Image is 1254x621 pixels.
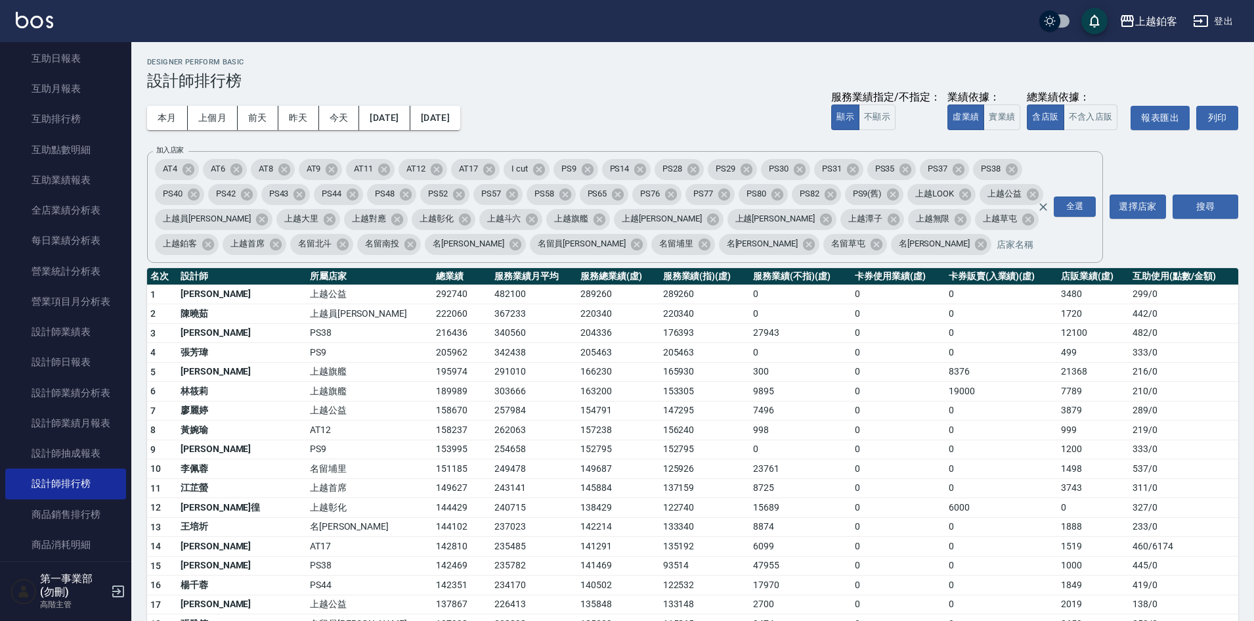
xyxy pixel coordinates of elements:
span: PS43 [261,187,297,200]
td: 0 [852,343,945,363]
td: 152795 [577,440,660,459]
th: 名次 [147,268,177,285]
div: 名[PERSON_NAME] [425,234,525,255]
img: Person [11,578,37,605]
td: 陳曉茹 [177,304,307,324]
td: 151185 [433,459,491,479]
td: 205463 [577,343,660,363]
button: 不含入店販 [1064,104,1118,130]
th: 互助使用(點數/金額) [1129,268,1238,285]
span: 17 [150,599,162,610]
div: 上越草屯 [975,209,1039,230]
span: AT9 [299,162,329,175]
h2: Designer Perform Basic [147,58,1238,66]
a: 設計師業績分析表 [5,378,126,408]
div: 上越無限 [908,209,972,230]
td: 205463 [660,343,750,363]
td: 210 / 0 [1129,382,1238,402]
div: PS14 [602,159,651,180]
td: 289260 [660,285,750,304]
td: 289 / 0 [1129,401,1238,421]
span: 上越彰化 [412,212,462,225]
td: 153305 [660,382,750,402]
span: PS82 [792,187,827,200]
a: 商品消耗明細 [5,530,126,560]
span: PS40 [155,187,190,200]
span: AT6 [203,162,233,175]
button: 不顯示 [859,104,896,130]
td: 7789 [1058,382,1129,402]
td: 上越員[PERSON_NAME] [307,304,433,324]
span: 名留草屯 [823,237,873,250]
a: 互助點數明細 [5,135,126,165]
span: PS35 [867,162,903,175]
td: [PERSON_NAME] [177,285,307,304]
td: 262063 [491,421,577,440]
td: 158237 [433,421,491,440]
a: 設計師排行榜 [5,469,126,499]
td: 黃婉瑜 [177,421,307,440]
div: 總業績依據： [1027,91,1124,104]
div: AT12 [399,159,447,180]
td: 0 [945,440,1058,459]
div: PS31 [814,159,863,180]
td: 0 [852,440,945,459]
div: 上越公益 [980,184,1043,205]
button: 實業績 [984,104,1020,130]
div: 上越鉑客 [1135,13,1177,30]
button: Clear [1034,198,1052,216]
a: 營業項目月分析表 [5,287,126,317]
div: 名留北斗 [290,234,354,255]
td: 0 [945,323,1058,343]
td: 165930 [660,362,750,382]
div: PS65 [580,184,629,205]
td: 23761 [750,459,852,479]
td: 249478 [491,459,577,479]
th: 卡券販賣(入業績)(虛) [945,268,1058,285]
span: 上越大里 [276,212,326,225]
td: 上越旗艦 [307,362,433,382]
td: 0 [945,459,1058,479]
span: 上越對應 [344,212,394,225]
a: 設計師抽成報表 [5,438,126,469]
div: PS37 [920,159,969,180]
td: 3480 [1058,285,1129,304]
span: AT12 [399,162,433,175]
span: PS30 [761,162,796,175]
td: 195974 [433,362,491,382]
span: PS48 [367,187,402,200]
div: PS57 [473,184,523,205]
div: AT6 [203,159,247,180]
span: 15 [150,561,162,571]
span: 10 [150,463,162,474]
div: 名留員[PERSON_NAME] [530,234,647,255]
span: PS9 [553,162,584,175]
td: 0 [852,421,945,440]
td: 8376 [945,362,1058,382]
button: 登出 [1188,9,1238,34]
th: 總業績 [433,268,491,285]
span: PS80 [739,187,774,200]
div: 上越斗六 [479,209,543,230]
div: PS82 [792,184,841,205]
span: PS38 [973,162,1008,175]
span: PS76 [632,187,668,200]
div: PS42 [208,184,257,205]
span: 上越草屯 [975,212,1025,225]
a: 互助月報表 [5,74,126,104]
span: 名[PERSON_NAME] [891,237,978,250]
td: 254658 [491,440,577,459]
td: 216436 [433,323,491,343]
span: 12 [150,502,162,513]
th: 設計師 [177,268,307,285]
span: PS14 [602,162,638,175]
td: 張芳瑋 [177,343,307,363]
span: 名[PERSON_NAME] [719,237,806,250]
td: 0 [945,285,1058,304]
td: 0 [852,323,945,343]
span: 6 [150,386,156,396]
span: 上越[PERSON_NAME] [614,212,709,225]
span: PS57 [473,187,509,200]
div: PS40 [155,184,204,205]
div: 名[PERSON_NAME] [719,234,819,255]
